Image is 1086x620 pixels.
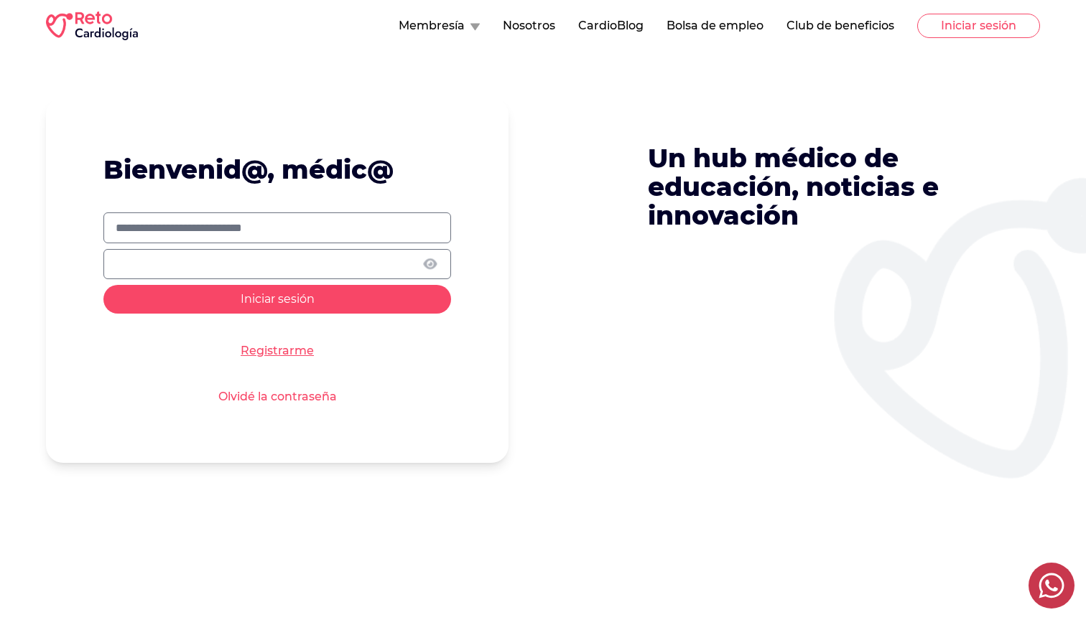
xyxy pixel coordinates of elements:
button: Iniciar sesión [917,14,1040,38]
button: Iniciar sesión [103,285,451,314]
button: CardioBlog [578,17,644,34]
h1: Bienvenid@, médic@ [103,155,451,184]
p: Un hub médico de educación, noticias e innovación [648,144,970,230]
span: Iniciar sesión [241,292,315,306]
img: RETO Cardio Logo [46,11,138,40]
button: Membresía [399,17,480,34]
a: Registrarme [241,342,314,360]
button: Nosotros [503,17,555,34]
a: Olvidé la contraseña [218,388,337,405]
button: Bolsa de empleo [667,17,764,34]
button: Club de beneficios [786,17,894,34]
